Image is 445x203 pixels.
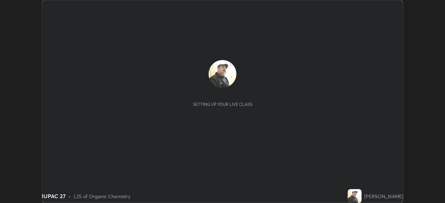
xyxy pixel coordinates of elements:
[74,193,130,200] div: L25 of Organic Chemistry
[209,60,236,88] img: 8789f57d21a94de8b089b2eaa565dc50.jpg
[68,193,71,200] div: •
[193,102,252,107] div: Setting up your live class
[348,189,362,203] img: 8789f57d21a94de8b089b2eaa565dc50.jpg
[364,193,403,200] div: [PERSON_NAME]
[42,192,66,200] div: IUPAC 27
